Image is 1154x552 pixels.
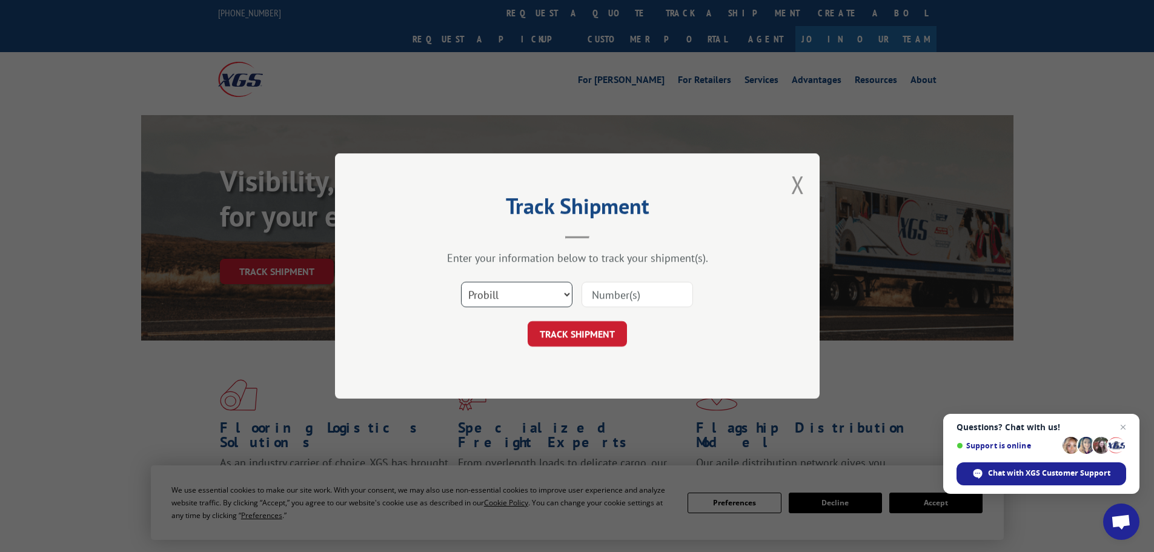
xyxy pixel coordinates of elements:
[1116,420,1130,434] span: Close chat
[791,168,804,201] button: Close modal
[957,422,1126,432] span: Questions? Chat with us!
[988,468,1110,479] span: Chat with XGS Customer Support
[396,251,759,265] div: Enter your information below to track your shipment(s).
[582,282,693,307] input: Number(s)
[396,198,759,221] h2: Track Shipment
[1103,504,1139,540] div: Open chat
[528,321,627,347] button: TRACK SHIPMENT
[957,462,1126,485] div: Chat with XGS Customer Support
[957,441,1058,450] span: Support is online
